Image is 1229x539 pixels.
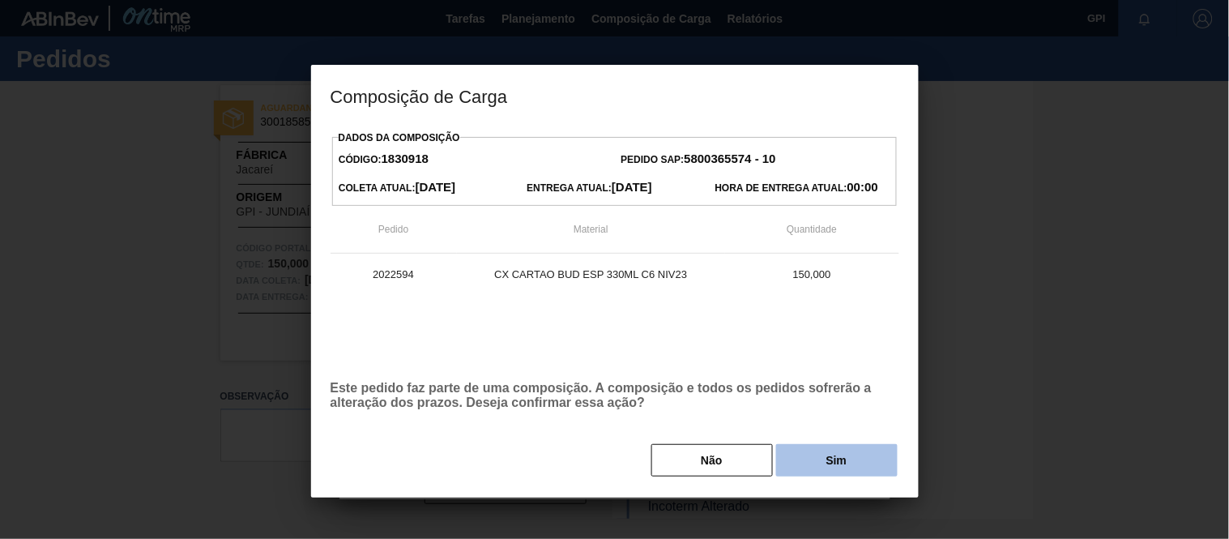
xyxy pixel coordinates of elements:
[787,224,837,235] span: Quantidade
[725,254,899,294] td: 150,000
[457,254,725,294] td: CX CARTAO BUD ESP 330ML C6 NIV23
[574,224,608,235] span: Material
[339,132,460,143] label: Dados da Composição
[311,65,919,126] h3: Composição de Carga
[651,444,773,477] button: Não
[416,180,456,194] strong: [DATE]
[715,182,878,194] span: Hora de Entrega Atual:
[847,180,878,194] strong: 00:00
[621,154,776,165] span: Pedido SAP:
[339,154,429,165] span: Código:
[331,381,899,410] p: Este pedido faz parte de uma composição. A composição e todos os pedidos sofrerão a alteração dos...
[527,182,652,194] span: Entrega Atual:
[378,224,408,235] span: Pedido
[612,180,652,194] strong: [DATE]
[685,152,776,165] strong: 5800365574 - 10
[339,182,455,194] span: Coleta Atual:
[331,254,457,294] td: 2022594
[776,444,898,477] button: Sim
[382,152,429,165] strong: 1830918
